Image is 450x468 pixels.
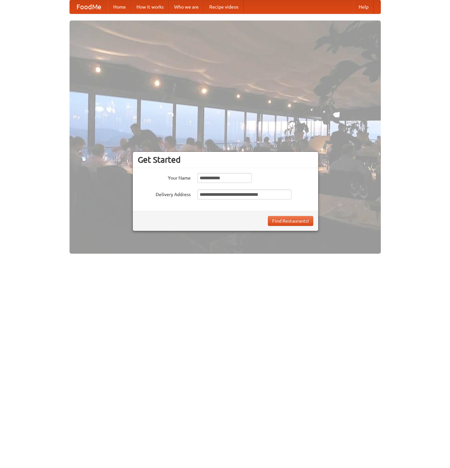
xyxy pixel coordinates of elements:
a: Who we are [169,0,204,14]
a: Recipe videos [204,0,244,14]
h3: Get Started [138,155,313,165]
label: Delivery Address [138,190,191,198]
a: How it works [131,0,169,14]
a: Help [353,0,374,14]
button: Find Restaurants! [268,216,313,226]
a: FoodMe [70,0,108,14]
label: Your Name [138,173,191,181]
a: Home [108,0,131,14]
